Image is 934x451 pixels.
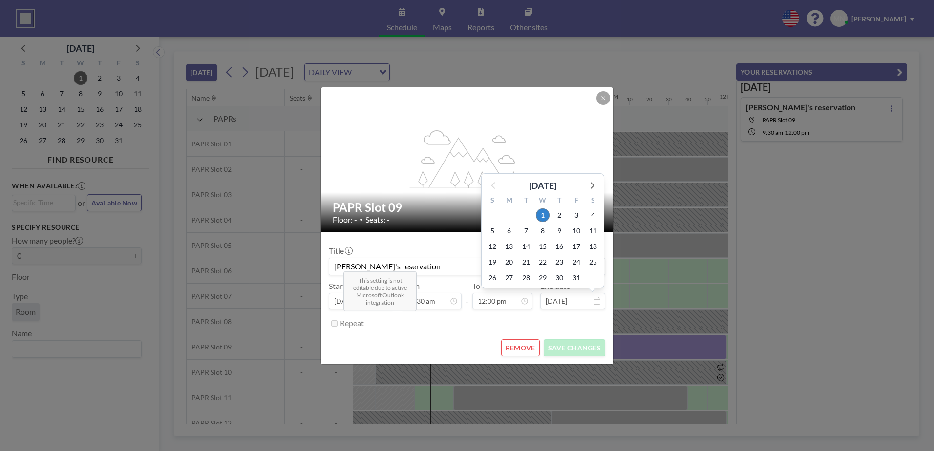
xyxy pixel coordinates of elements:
[410,129,525,188] g: flex-grow: 1.2;
[472,281,480,291] label: To
[329,258,605,275] input: (No title)
[466,285,468,306] span: -
[329,281,362,291] label: Start date
[333,215,357,225] span: Floor: -
[340,318,364,328] label: Repeat
[501,339,540,356] button: REMOVE
[329,246,352,256] label: Title
[544,339,605,356] button: SAVE CHANGES
[365,215,390,225] span: Seats: -
[360,216,363,223] span: •
[333,200,602,215] h2: PAPR Slot 09
[343,271,417,311] span: This setting is not editable due to active Microsoft Outlook integration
